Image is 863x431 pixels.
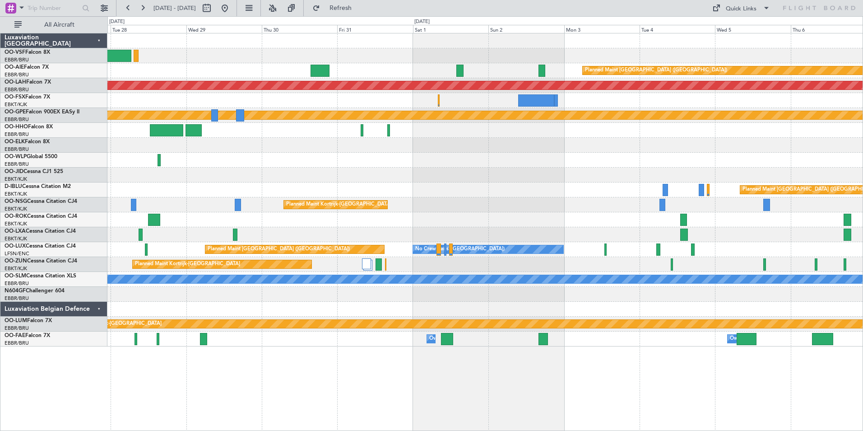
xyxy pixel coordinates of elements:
[5,229,76,234] a: OO-LXACessna Citation CJ4
[5,176,27,183] a: EBKT/KJK
[5,94,25,100] span: OO-FSX
[5,154,27,159] span: OO-WLP
[5,214,27,219] span: OO-ROK
[5,109,26,115] span: OO-GPE
[5,56,29,63] a: EBBR/BRU
[5,65,49,70] a: OO-AIEFalcon 7X
[56,317,162,331] div: Planned Maint Kortrijk-[GEOGRAPHIC_DATA]
[5,220,27,227] a: EBKT/KJK
[5,169,23,174] span: OO-JID
[5,288,26,294] span: N604GF
[5,191,27,197] a: EBKT/KJK
[5,333,25,338] span: OO-FAE
[23,22,95,28] span: All Aircraft
[715,25,790,33] div: Wed 5
[5,250,29,257] a: LFSN/ENC
[5,280,29,287] a: EBBR/BRU
[5,318,52,323] a: OO-LUMFalcon 7X
[28,1,79,15] input: Trip Number
[186,25,262,33] div: Wed 29
[5,340,29,347] a: EBBR/BRU
[5,139,50,145] a: OO-ELKFalcon 8X
[135,258,240,271] div: Planned Maint Kortrijk-[GEOGRAPHIC_DATA]
[10,18,98,32] button: All Aircraft
[262,25,337,33] div: Thu 30
[5,265,27,272] a: EBKT/KJK
[5,94,50,100] a: OO-FSXFalcon 7X
[5,50,25,55] span: OO-VSF
[5,86,29,93] a: EBBR/BRU
[5,101,27,108] a: EBKT/KJK
[5,146,29,153] a: EBBR/BRU
[564,25,640,33] div: Mon 3
[5,71,29,78] a: EBBR/BRU
[5,65,24,70] span: OO-AIE
[5,161,29,168] a: EBBR/BRU
[5,184,71,189] a: D-IBLUCessna Citation M2
[5,273,26,279] span: OO-SLM
[5,258,77,264] a: OO-ZUNCessna Citation CJ4
[5,116,29,123] a: EBBR/BRU
[109,18,125,26] div: [DATE]
[5,244,26,249] span: OO-LUX
[5,109,79,115] a: OO-GPEFalcon 900EX EASy II
[153,4,196,12] span: [DATE] - [DATE]
[5,169,63,174] a: OO-JIDCessna CJ1 525
[5,206,27,212] a: EBKT/KJK
[5,273,76,279] a: OO-SLMCessna Citation XLS
[413,25,488,33] div: Sat 1
[5,295,29,302] a: EBBR/BRU
[5,229,26,234] span: OO-LXA
[726,5,756,14] div: Quick Links
[5,214,77,219] a: OO-ROKCessna Citation CJ4
[5,124,28,130] span: OO-HHO
[5,318,27,323] span: OO-LUM
[5,199,27,204] span: OO-NSG
[488,25,564,33] div: Sun 2
[5,288,65,294] a: N604GFChallenger 604
[5,199,77,204] a: OO-NSGCessna Citation CJ4
[415,243,505,256] div: No Crew Paris ([GEOGRAPHIC_DATA])
[308,1,362,15] button: Refresh
[5,244,76,249] a: OO-LUXCessna Citation CJ4
[640,25,715,33] div: Tue 4
[5,139,25,145] span: OO-ELK
[286,198,391,211] div: Planned Maint Kortrijk-[GEOGRAPHIC_DATA]
[5,325,29,332] a: EBBR/BRU
[337,25,413,33] div: Fri 31
[5,80,26,85] span: OO-LAH
[5,131,29,138] a: EBBR/BRU
[5,235,27,242] a: EBKT/KJK
[414,18,430,26] div: [DATE]
[5,333,50,338] a: OO-FAEFalcon 7X
[5,124,53,130] a: OO-HHOFalcon 8X
[708,1,775,15] button: Quick Links
[5,154,57,159] a: OO-WLPGlobal 5500
[208,243,350,256] div: Planned Maint [GEOGRAPHIC_DATA] ([GEOGRAPHIC_DATA])
[322,5,360,11] span: Refresh
[5,258,27,264] span: OO-ZUN
[730,332,791,346] div: Owner Melsbroek Air Base
[429,332,491,346] div: Owner Melsbroek Air Base
[585,64,727,77] div: Planned Maint [GEOGRAPHIC_DATA] ([GEOGRAPHIC_DATA])
[111,25,186,33] div: Tue 28
[5,80,51,85] a: OO-LAHFalcon 7X
[5,184,22,189] span: D-IBLU
[5,50,50,55] a: OO-VSFFalcon 8X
